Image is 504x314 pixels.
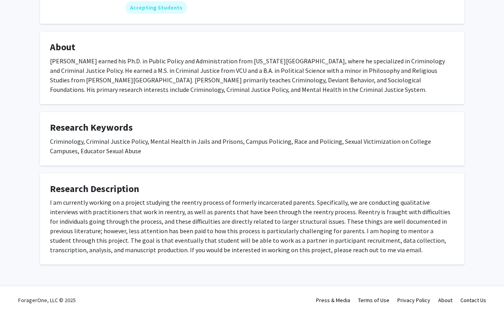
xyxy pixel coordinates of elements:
[18,286,76,314] div: ForagerOne, LLC © 2025
[50,122,454,133] h4: Research Keywords
[50,198,454,255] div: I am currently working on a project studying the reentry process of formerly incarcerated parents...
[6,278,34,308] iframe: Chat
[358,297,389,304] a: Terms of Use
[50,137,454,156] div: Criminology, Criminal Justice Policy, Mental Health in Jails and Prisons, Campus Policing, Race a...
[50,56,454,94] div: [PERSON_NAME] earned his Ph.D. in Public Policy and Administration from [US_STATE][GEOGRAPHIC_DAT...
[438,297,452,304] a: About
[125,1,187,14] mat-chip: Accepting Students
[50,183,454,195] h4: Research Description
[397,297,430,304] a: Privacy Policy
[316,297,350,304] a: Press & Media
[460,297,486,304] a: Contact Us
[50,42,454,53] h4: About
